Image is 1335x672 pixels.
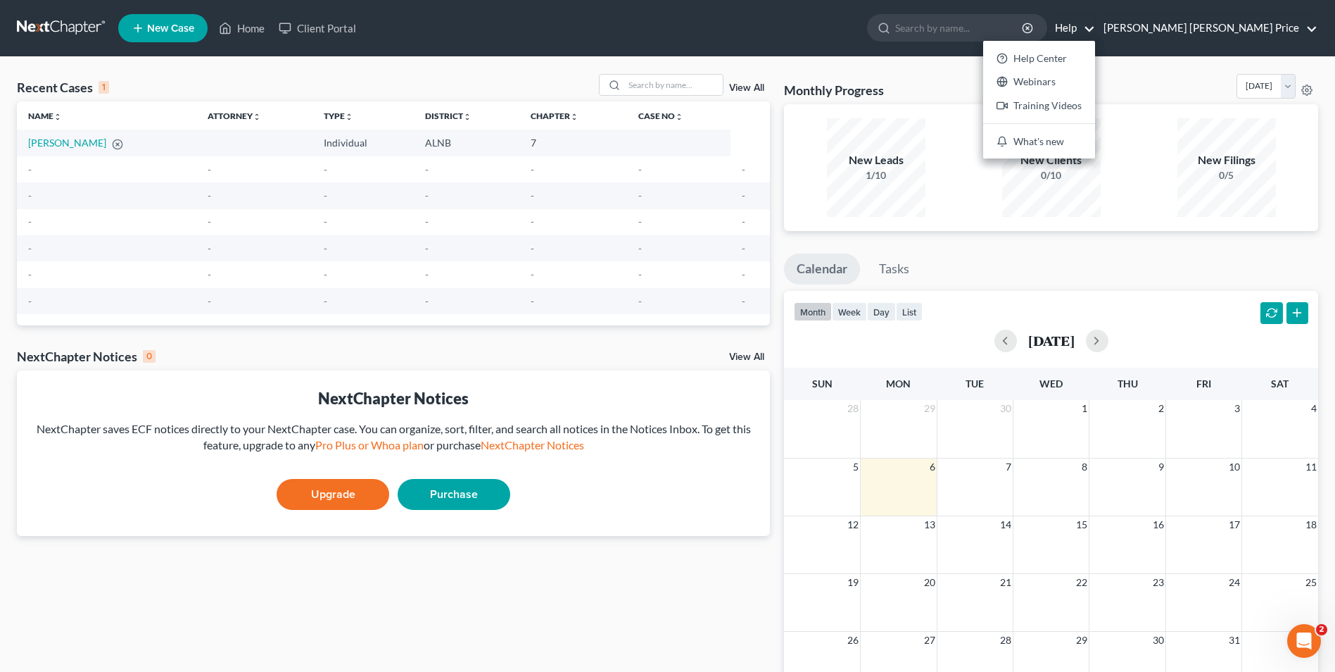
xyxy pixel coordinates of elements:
[99,81,109,94] div: 1
[414,130,519,156] td: ALNB
[923,574,937,591] span: 20
[1227,632,1241,649] span: 31
[28,387,759,409] div: NextChapter Notices
[324,268,327,280] span: -
[324,163,327,175] span: -
[425,242,429,254] span: -
[1310,400,1318,417] span: 4
[531,111,578,121] a: Chapterunfold_more
[896,302,923,321] button: list
[742,189,745,201] span: -
[425,216,429,228] span: -
[729,83,764,93] a: View All
[1080,400,1089,417] span: 1
[1157,459,1165,475] span: 9
[1227,516,1241,533] span: 17
[638,111,683,121] a: Case Nounfold_more
[999,400,1013,417] span: 30
[846,516,860,533] span: 12
[208,189,211,201] span: -
[28,421,759,454] div: NextChapter saves ECF notices directly to your NextChapter case. You can organize, sort, filter, ...
[312,130,414,156] td: Individual
[1304,516,1318,533] span: 18
[17,348,156,365] div: NextChapter Notices
[1304,459,1318,475] span: 11
[28,216,32,228] span: -
[28,268,32,280] span: -
[1002,168,1101,182] div: 0/10
[324,216,327,228] span: -
[923,632,937,649] span: 27
[1028,333,1075,348] h2: [DATE]
[425,189,429,201] span: -
[1316,624,1327,635] span: 2
[519,130,627,156] td: 7
[277,479,389,510] a: Upgrade
[315,438,424,452] a: Pro Plus or Whoa plan
[784,82,884,99] h3: Monthly Progress
[425,111,472,121] a: Districtunfold_more
[1004,459,1013,475] span: 7
[867,302,896,321] button: day
[827,168,925,182] div: 1/10
[1177,168,1276,182] div: 0/5
[531,216,534,228] span: -
[983,46,1095,70] a: Help Center
[1233,400,1241,417] span: 3
[983,41,1095,158] div: Help
[143,350,156,363] div: 0
[1287,624,1321,658] iframe: Intercom live chat
[1075,632,1089,649] span: 29
[1151,574,1165,591] span: 23
[531,163,534,175] span: -
[208,242,211,254] span: -
[983,130,1095,154] a: What's new
[742,216,745,228] span: -
[852,459,860,475] span: 5
[923,400,937,417] span: 29
[28,189,32,201] span: -
[345,113,353,121] i: unfold_more
[1118,378,1138,390] span: Thu
[1151,516,1165,533] span: 16
[253,113,261,121] i: unfold_more
[28,242,32,254] span: -
[425,163,429,175] span: -
[531,295,534,307] span: -
[28,163,32,175] span: -
[147,23,194,34] span: New Case
[463,113,472,121] i: unfold_more
[846,400,860,417] span: 28
[1151,632,1165,649] span: 30
[742,242,745,254] span: -
[53,113,62,121] i: unfold_more
[28,295,32,307] span: -
[638,268,642,280] span: -
[1002,152,1101,168] div: New Clients
[324,111,353,121] a: Typeunfold_more
[999,516,1013,533] span: 14
[1080,459,1089,475] span: 8
[928,459,937,475] span: 6
[846,632,860,649] span: 26
[638,242,642,254] span: -
[1227,574,1241,591] span: 24
[531,242,534,254] span: -
[272,15,363,41] a: Client Portal
[481,438,584,452] a: NextChapter Notices
[812,378,833,390] span: Sun
[208,268,211,280] span: -
[624,75,723,95] input: Search by name...
[1227,459,1241,475] span: 10
[866,254,922,285] a: Tasks
[895,15,1024,41] input: Search by name...
[1157,400,1165,417] span: 2
[846,574,860,591] span: 19
[208,163,211,175] span: -
[324,189,327,201] span: -
[1304,574,1318,591] span: 25
[1196,378,1211,390] span: Fri
[425,295,429,307] span: -
[212,15,272,41] a: Home
[28,137,106,149] a: [PERSON_NAME]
